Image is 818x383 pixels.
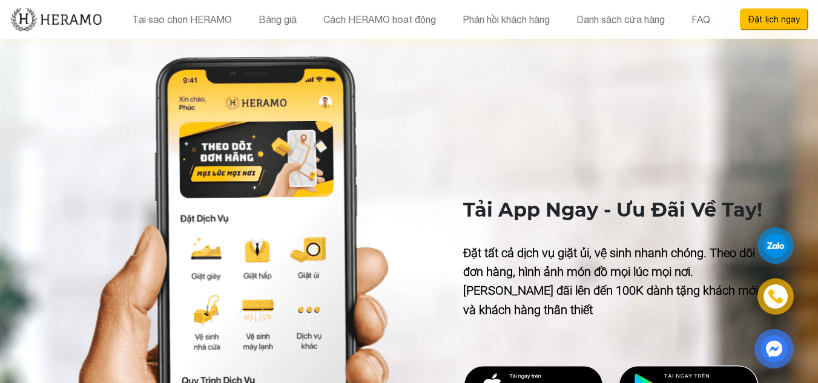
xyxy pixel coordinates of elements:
[740,8,808,30] button: Đặt lịch ngay
[463,244,773,320] p: Đặt tất cả dịch vụ giặt ủi, vệ sinh nhanh chóng. Theo dõi đơn hàng, hình ảnh món đồ mọi lúc mọi n...
[320,11,440,27] button: Cách HERAMO hoạt động
[688,11,714,27] button: FAQ
[573,11,668,27] button: Danh sách cửa hàng
[767,287,784,306] img: phone-icon
[759,280,793,313] a: phone-icon
[255,11,300,27] button: Bảng giá
[128,11,236,27] button: Tại sao chọn HERAMO
[10,7,102,32] img: new-logo.3f60348b.png
[463,195,773,224] p: Tải App Ngay - Ưu Đãi Về Tay!
[459,11,553,27] button: Phản hồi khách hàng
